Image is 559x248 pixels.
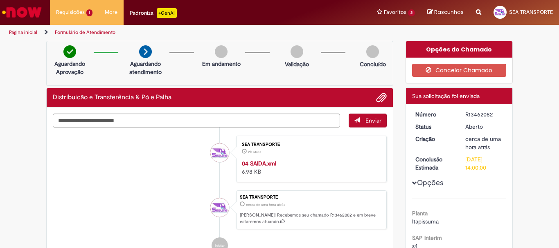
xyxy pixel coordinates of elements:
button: Enviar [349,114,387,127]
b: SAP Interim [412,234,442,241]
div: 29/08/2025 12:02:24 [465,135,503,151]
div: Opções do Chamado [406,41,513,58]
span: 2h atrás [248,150,261,154]
div: SEA TRANSPORTE [210,143,229,162]
span: More [105,8,117,16]
textarea: Digite sua mensagem aqui... [53,114,340,127]
div: Padroniza [130,8,177,18]
span: Sua solicitação foi enviada [412,92,480,100]
dt: Conclusão Estimada [409,155,460,172]
span: cerca de uma hora atrás [246,202,285,207]
p: +GenAi [157,8,177,18]
div: SEA TRANSPORTE [242,142,378,147]
p: Em andamento [202,60,241,68]
a: Rascunhos [427,9,464,16]
time: 29/08/2025 12:02:24 [465,135,501,151]
p: Concluído [360,60,386,68]
dt: Criação [409,135,460,143]
span: SEA TRANSPORTE [509,9,553,16]
span: Favoritos [384,8,406,16]
li: SEA TRANSPORTE [53,190,387,230]
ul: Trilhas de página [6,25,367,40]
dt: Status [409,123,460,131]
span: 2 [408,9,415,16]
span: Requisições [56,8,85,16]
div: SEA TRANSPORTE [240,195,382,200]
img: arrow-next.png [139,45,152,58]
div: [DATE] 14:00:00 [465,155,503,172]
p: Validação [285,60,309,68]
div: Aberto [465,123,503,131]
a: Formulário de Atendimento [55,29,115,36]
span: Enviar [365,117,381,124]
p: [PERSON_NAME]! Recebemos seu chamado R13462082 e em breve estaremos atuando. [240,212,382,225]
button: Cancelar Chamado [412,64,507,77]
dt: Número [409,110,460,118]
span: 1 [86,9,92,16]
button: Adicionar anexos [376,92,387,103]
time: 29/08/2025 12:02:24 [246,202,285,207]
img: check-circle-green.png [63,45,76,58]
img: ServiceNow [1,4,43,20]
p: Aguardando atendimento [126,60,165,76]
img: img-circle-grey.png [366,45,379,58]
a: Página inicial [9,29,37,36]
span: Itapissuma [412,218,439,225]
img: img-circle-grey.png [291,45,303,58]
span: Rascunhos [434,8,464,16]
a: 04 SAIDA.xml [242,160,276,167]
h2: Distribuicão e Transferência & Pó e Palha Histórico de tíquete [53,94,171,101]
img: img-circle-grey.png [215,45,228,58]
div: 6.98 KB [242,159,378,176]
p: Aguardando Aprovação [50,60,90,76]
div: R13462082 [465,110,503,118]
div: SEA TRANSPORTE [210,198,229,217]
time: 29/08/2025 11:25:51 [248,150,261,154]
b: Planta [412,210,428,217]
span: cerca de uma hora atrás [465,135,501,151]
